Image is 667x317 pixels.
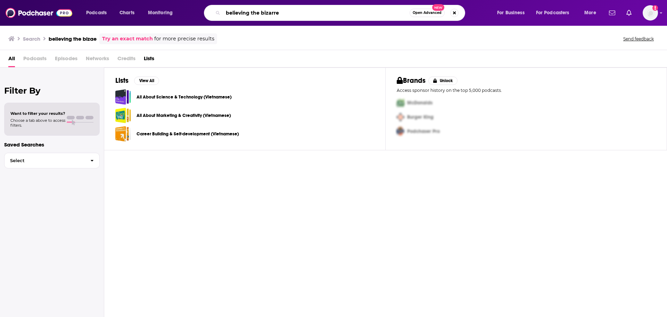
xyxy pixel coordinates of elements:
[134,77,159,85] button: View All
[652,5,658,11] svg: Add a profile image
[117,53,135,67] span: Credits
[148,8,173,18] span: Monitoring
[81,7,116,18] button: open menu
[492,7,533,18] button: open menu
[86,53,109,67] span: Networks
[394,124,407,138] img: Third Pro Logo
[4,153,100,168] button: Select
[49,35,97,42] h3: believing the bizae
[621,36,656,42] button: Send feedback
[102,35,153,43] a: Try an exact match
[115,108,131,123] a: All About Marketing & Creativity (Vietnamese)
[23,53,47,67] span: Podcasts
[428,77,458,85] button: Unlock
[407,114,434,120] span: Burger King
[397,88,656,93] p: Access sponsor history on the top 5,000 podcasts.
[154,35,214,43] span: for more precise results
[407,128,440,134] span: Podchaser Pro
[143,7,182,18] button: open menu
[536,8,569,18] span: For Podcasters
[23,35,40,42] h3: Search
[624,7,634,19] a: Show notifications dropdown
[643,5,658,21] img: User Profile
[532,7,579,18] button: open menu
[397,76,426,85] h2: Brands
[223,7,410,18] input: Search podcasts, credits, & more...
[643,5,658,21] span: Logged in as fvultaggio
[137,130,239,138] a: Career Building & Self-development (Vietnamese)
[144,53,154,67] a: Lists
[4,141,100,148] p: Saved Searches
[120,8,134,18] span: Charts
[643,5,658,21] button: Show profile menu
[394,110,407,124] img: Second Pro Logo
[584,8,596,18] span: More
[5,158,85,163] span: Select
[10,118,65,128] span: Choose a tab above to access filters.
[115,76,129,85] h2: Lists
[413,11,442,15] span: Open Advanced
[4,86,100,96] h2: Filter By
[211,5,472,21] div: Search podcasts, credits, & more...
[115,89,131,105] a: All About Science & Technology (Vietnamese)
[86,8,107,18] span: Podcasts
[137,93,232,101] a: All About Science & Technology (Vietnamese)
[410,9,445,17] button: Open AdvancedNew
[10,111,65,116] span: Want to filter your results?
[115,126,131,142] a: Career Building & Self-development (Vietnamese)
[55,53,77,67] span: Episodes
[6,6,72,19] img: Podchaser - Follow, Share and Rate Podcasts
[579,7,605,18] button: open menu
[115,76,159,85] a: ListsView All
[137,112,231,119] a: All About Marketing & Creativity (Vietnamese)
[407,100,433,106] span: McDonalds
[497,8,525,18] span: For Business
[606,7,618,19] a: Show notifications dropdown
[432,4,445,11] span: New
[8,53,15,67] a: All
[394,96,407,110] img: First Pro Logo
[115,7,139,18] a: Charts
